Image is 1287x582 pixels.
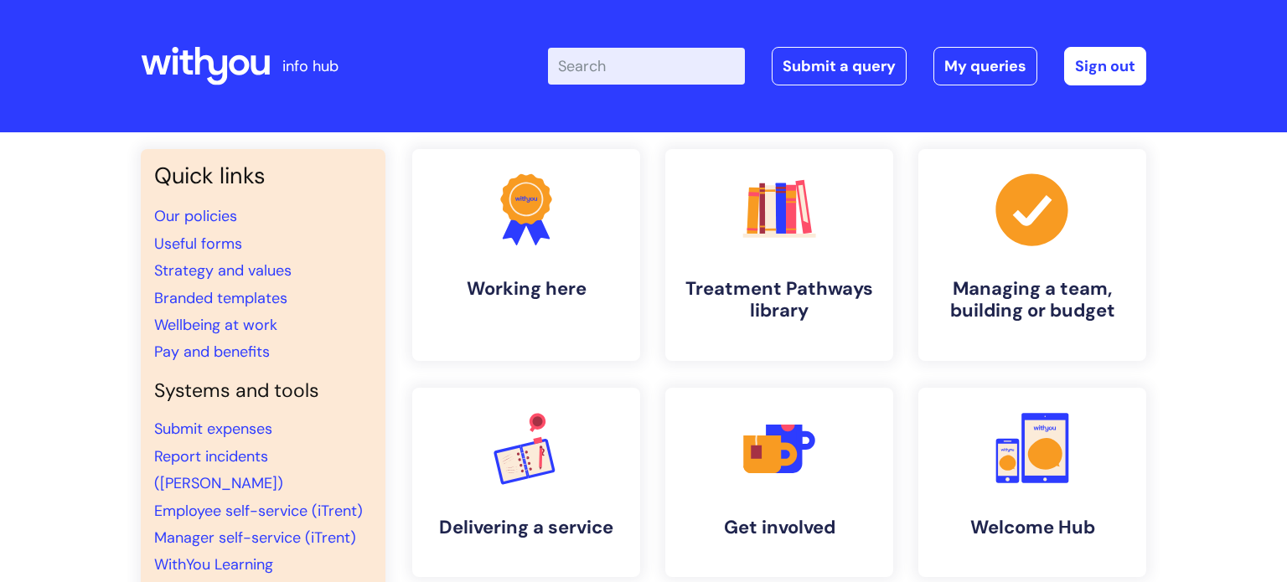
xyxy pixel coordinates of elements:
p: info hub [282,53,339,80]
input: Search [548,48,745,85]
a: Submit expenses [154,419,272,439]
a: Our policies [154,206,237,226]
h4: Working here [426,278,627,300]
h4: Managing a team, building or budget [932,278,1133,322]
h4: Delivering a service [426,517,627,538]
a: Branded templates [154,288,287,308]
a: My queries [933,47,1037,85]
a: Wellbeing at work [154,315,277,335]
a: Employee self-service (iTrent) [154,501,363,521]
a: Strategy and values [154,260,292,281]
a: Working here [412,149,640,361]
h4: Get involved [679,517,880,538]
a: Welcome Hub [918,388,1146,577]
a: Managing a team, building or budget [918,149,1146,361]
h4: Systems and tools [154,379,372,403]
a: Submit a query [772,47,907,85]
h4: Treatment Pathways library [679,278,880,322]
h3: Quick links [154,162,372,189]
a: Report incidents ([PERSON_NAME]) [154,446,283,493]
div: | - [548,47,1146,85]
a: Useful forms [154,234,242,254]
a: Sign out [1064,47,1146,85]
a: WithYou Learning [154,554,273,574]
a: Pay and benefits [154,342,270,362]
h4: Welcome Hub [932,517,1133,538]
a: Treatment Pathways library [665,149,893,361]
a: Manager self-service (iTrent) [154,528,356,548]
a: Delivering a service [412,388,640,577]
a: Get involved [665,388,893,577]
